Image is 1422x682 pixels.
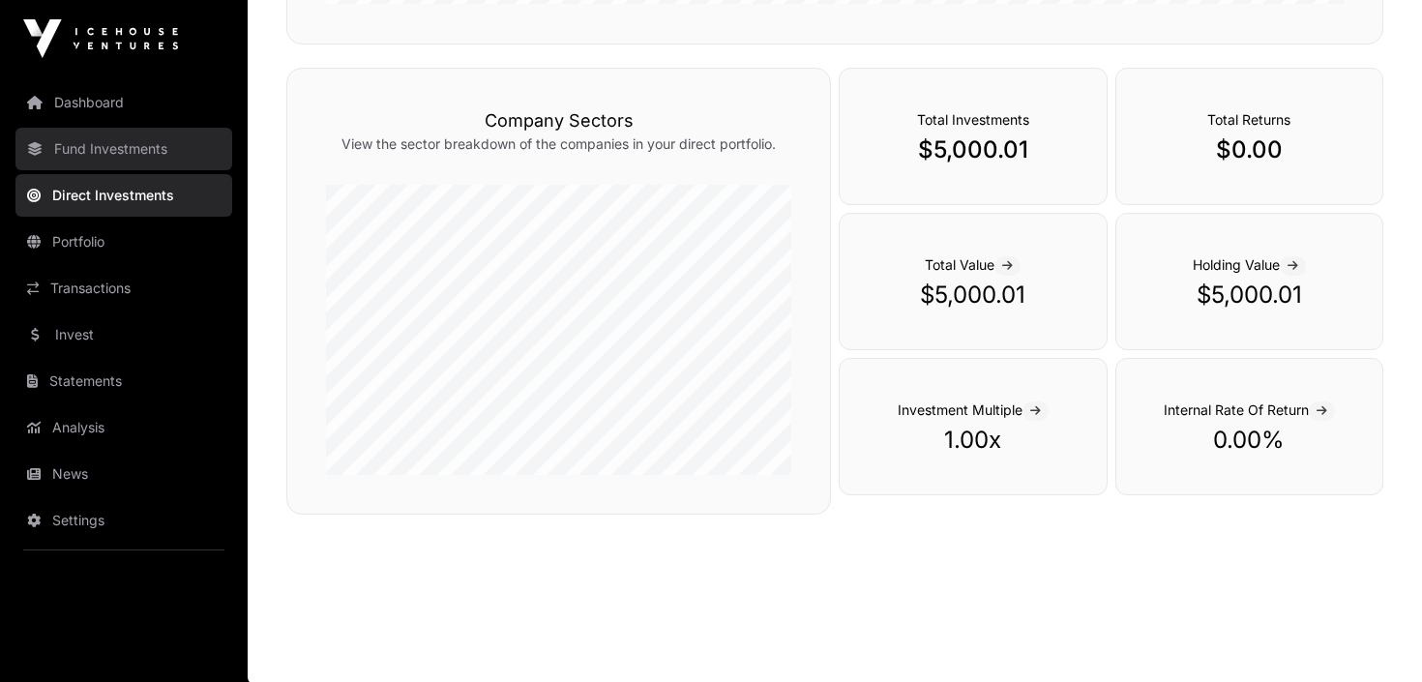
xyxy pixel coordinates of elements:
p: $5,000.01 [878,280,1067,311]
a: Transactions [15,267,232,310]
p: View the sector breakdown of the companies in your direct portfolio. [326,134,791,154]
p: $5,000.01 [1155,280,1344,311]
a: Portfolio [15,221,232,263]
span: Total Investments [917,111,1029,128]
span: Investment Multiple [898,401,1049,418]
a: Fund Investments [15,128,232,170]
a: Statements [15,360,232,402]
a: Invest [15,313,232,356]
a: News [15,453,232,495]
h3: Company Sectors [326,107,791,134]
p: $0.00 [1155,134,1344,165]
a: Settings [15,499,232,542]
a: Direct Investments [15,174,232,217]
span: Total Returns [1207,111,1290,128]
a: Analysis [15,406,232,449]
span: Internal Rate Of Return [1164,401,1335,418]
span: Total Value [925,256,1021,273]
img: Icehouse Ventures Logo [23,19,178,58]
a: Dashboard [15,81,232,124]
p: 0.00% [1155,425,1344,456]
iframe: Chat Widget [1325,589,1422,682]
p: 1.00x [878,425,1067,456]
span: Holding Value [1193,256,1306,273]
p: $5,000.01 [878,134,1067,165]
